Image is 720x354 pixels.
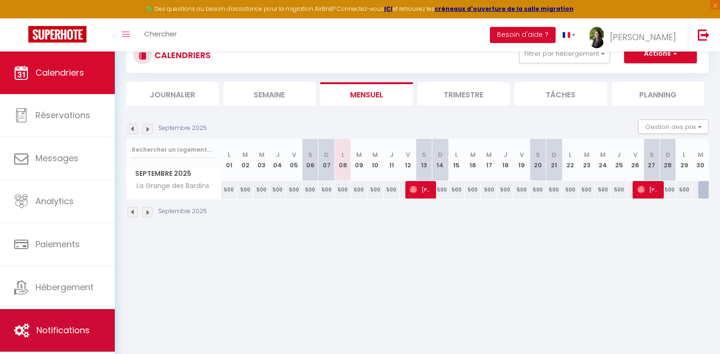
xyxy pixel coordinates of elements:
div: 500 [660,181,676,199]
span: Chercher [144,29,177,39]
button: Filtrer par hébergement [519,44,610,63]
th: 21 [546,139,562,181]
div: 500 [221,181,237,199]
li: Planning [612,82,704,105]
div: 500 [562,181,578,199]
span: Messages [35,152,78,164]
abbr: S [308,150,312,159]
a: Chercher [137,18,184,52]
abbr: V [406,150,410,159]
th: 19 [514,139,530,181]
th: 27 [643,139,660,181]
div: 500 [497,181,513,199]
div: 500 [465,181,481,199]
abbr: M [242,150,248,159]
div: 500 [253,181,269,199]
div: 500 [432,181,448,199]
abbr: J [276,150,280,159]
span: [PERSON_NAME] [610,31,676,43]
abbr: V [292,150,296,159]
a: ... [PERSON_NAME] [583,18,688,52]
th: 05 [286,139,302,181]
th: 25 [611,139,627,181]
p: Septembre 2025 [158,124,207,133]
div: 500 [270,181,286,199]
abbr: L [683,150,686,159]
div: 500 [384,181,400,199]
abbr: M [698,150,703,159]
li: Semaine [223,82,316,105]
span: Analytics [35,195,74,207]
img: Super Booking [28,26,86,43]
abbr: M [470,150,476,159]
th: 15 [448,139,464,181]
div: 500 [237,181,253,199]
abbr: M [600,150,606,159]
th: 18 [497,139,513,181]
th: 20 [530,139,546,181]
th: 09 [351,139,367,181]
span: Septembre 2025 [127,167,221,181]
abbr: D [324,150,329,159]
div: 500 [367,181,383,199]
th: 06 [302,139,318,181]
a: ICI [384,5,393,13]
strong: créneaux d'ouverture de la salle migration [435,5,574,13]
abbr: V [633,150,637,159]
input: Rechercher un logement... [132,141,215,158]
th: 10 [367,139,383,181]
th: 07 [318,139,334,181]
abbr: J [390,150,394,159]
abbr: D [666,150,670,159]
span: La Grange des Bardins [128,181,212,191]
abbr: S [650,150,654,159]
span: Calendriers [35,67,84,78]
button: Ouvrir le widget de chat LiveChat [8,4,36,32]
th: 24 [595,139,611,181]
span: [PERSON_NAME] [637,181,659,199]
abbr: L [342,150,344,159]
th: 08 [334,139,351,181]
div: 500 [595,181,611,199]
th: 03 [253,139,269,181]
th: 12 [400,139,416,181]
div: 500 [676,181,692,199]
div: 500 [530,181,546,199]
img: ... [590,27,604,48]
th: 30 [692,139,709,181]
div: 500 [611,181,627,199]
th: 28 [660,139,676,181]
li: Journalier [126,82,219,105]
abbr: S [536,150,540,159]
abbr: M [584,150,590,159]
div: 500 [351,181,367,199]
div: 500 [334,181,351,199]
div: 500 [578,181,594,199]
abbr: L [569,150,572,159]
th: 04 [270,139,286,181]
div: 500 [514,181,530,199]
abbr: L [455,150,458,159]
button: Gestion des prix [638,120,709,134]
th: 16 [465,139,481,181]
span: Réservations [35,109,90,121]
button: Besoin d'aide ? [490,27,556,43]
p: Septembre 2025 [158,207,207,216]
div: 500 [448,181,464,199]
th: 26 [627,139,643,181]
li: Mensuel [320,82,413,105]
th: 29 [676,139,692,181]
th: 17 [481,139,497,181]
abbr: M [486,150,492,159]
abbr: S [422,150,426,159]
th: 11 [384,139,400,181]
button: Actions [624,44,697,63]
span: [PERSON_NAME] [410,181,431,199]
th: 14 [432,139,448,181]
abbr: J [504,150,507,159]
img: logout [698,29,710,41]
span: Hébergement [35,281,94,293]
abbr: J [617,150,621,159]
abbr: V [520,150,524,159]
